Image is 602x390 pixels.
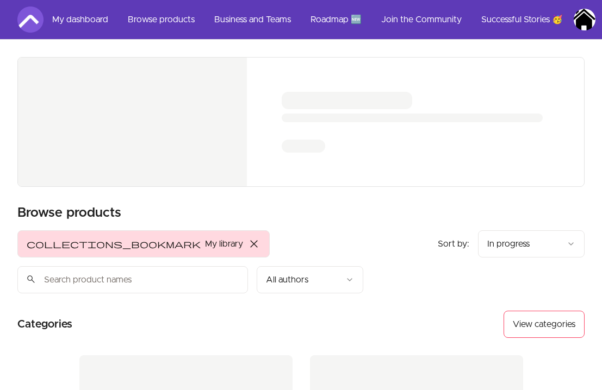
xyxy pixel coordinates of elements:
[27,237,201,250] span: collections_bookmark
[473,7,572,33] a: Successful Stories 🥳
[206,7,300,33] a: Business and Teams
[17,230,270,257] button: Filter by My library
[302,7,370,33] a: Roadmap 🆕
[504,311,585,338] button: View categories
[44,7,595,33] nav: Main
[17,7,44,33] img: Amigoscode logo
[574,9,595,30] img: Profile image for Muhammad Faisal Imran Khan
[44,7,117,33] a: My dashboard
[26,272,36,287] span: search
[17,266,248,293] input: Search product names
[17,311,72,338] h2: Categories
[247,237,260,250] span: close
[119,7,203,33] a: Browse products
[17,204,121,222] h2: Browse products
[373,7,470,33] a: Join the Community
[438,240,469,248] span: Sort by:
[257,266,363,293] button: Filter by author
[478,230,585,257] button: Product sort options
